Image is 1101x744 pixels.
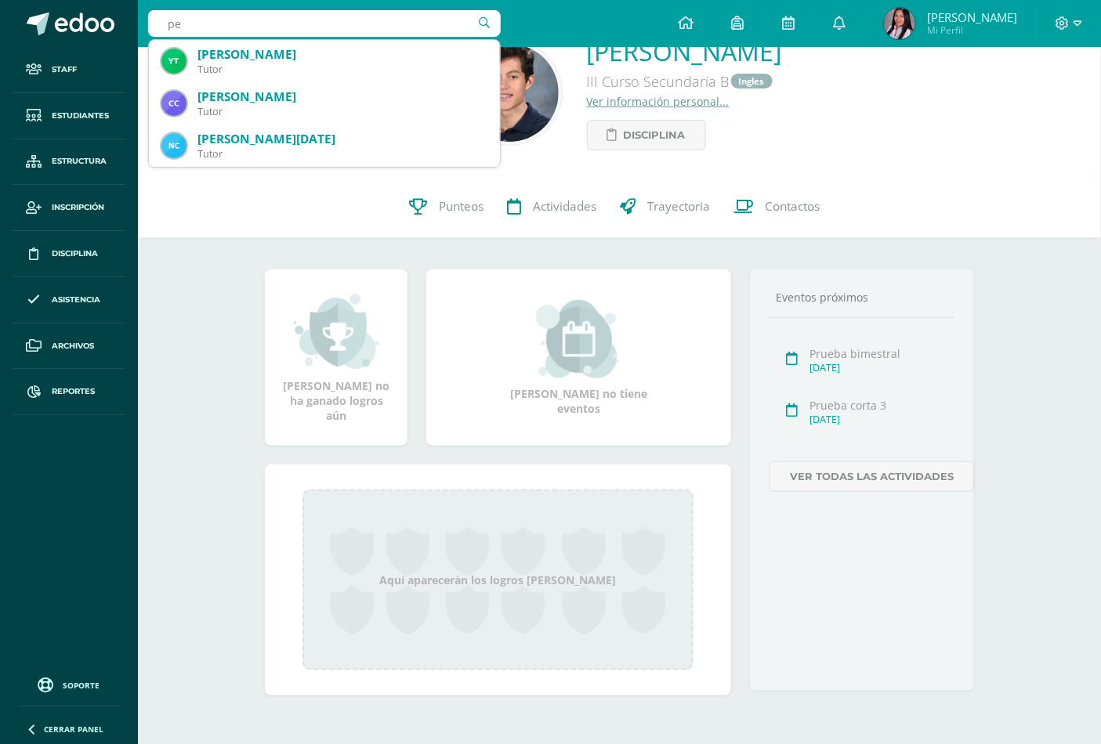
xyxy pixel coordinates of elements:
[13,47,125,93] a: Staff
[52,340,94,352] span: Archivos
[52,294,100,306] span: Asistencia
[52,110,109,122] span: Estudiantes
[52,63,77,76] span: Staff
[197,131,487,147] div: [PERSON_NAME][DATE]
[884,8,915,39] img: 1c4a8e29229ca7cba10d259c3507f649.png
[587,68,782,94] div: III Curso Secundaria B
[731,74,773,88] a: Ingles
[440,199,484,215] span: Punteos
[809,361,950,374] div: [DATE]
[609,175,723,238] a: Trayectoria
[809,398,950,413] div: Prueba corta 3
[197,63,487,76] div: Tutor
[587,94,730,109] a: Ver información personal...
[302,489,694,670] div: Aquí aparecerán los logros [PERSON_NAME]
[398,175,496,238] a: Punteos
[770,290,954,305] div: Eventos próximos
[13,277,125,323] a: Asistencia
[161,133,187,158] img: 7e43ef13c8e203a1f6f19217f0bedd25.png
[648,199,711,215] span: Trayectoria
[197,105,487,118] div: Tutor
[13,185,125,231] a: Inscripción
[148,10,501,37] input: Busca un usuario...
[927,23,1017,37] span: Mi Perfil
[587,34,782,68] a: [PERSON_NAME]
[501,300,657,416] div: [PERSON_NAME] no tiene eventos
[927,9,1017,25] span: [PERSON_NAME]
[161,49,187,74] img: be10b4fc2849bbb50a8c6f8cb9cd241e.png
[587,120,706,150] a: Disciplina
[723,175,832,238] a: Contactos
[52,385,95,398] span: Reportes
[496,175,609,238] a: Actividades
[63,680,100,691] span: Soporte
[52,155,107,168] span: Estructura
[770,461,974,492] a: Ver todas las actividades
[13,323,125,370] a: Archivos
[19,674,119,695] a: Soporte
[809,413,950,426] div: [DATE]
[13,139,125,186] a: Estructura
[44,724,103,735] span: Cerrar panel
[534,199,597,215] span: Actividades
[536,300,621,378] img: event_small.png
[52,247,98,260] span: Disciplina
[197,46,487,63] div: [PERSON_NAME]
[624,121,686,150] span: Disciplina
[197,88,487,105] div: [PERSON_NAME]
[52,201,104,214] span: Inscripción
[809,346,950,361] div: Prueba bimestral
[766,199,820,215] span: Contactos
[13,231,125,277] a: Disciplina
[161,91,187,116] img: bc1b2b70dd2186e8b004f2a1653e9509.png
[281,292,392,423] div: [PERSON_NAME] no ha ganado logros aún
[461,44,559,142] img: bdb3253e7657d60ed91ab9d26d05e845.png
[197,147,487,161] div: Tutor
[13,369,125,415] a: Reportes
[294,292,379,370] img: achievement_small.png
[13,93,125,139] a: Estudiantes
